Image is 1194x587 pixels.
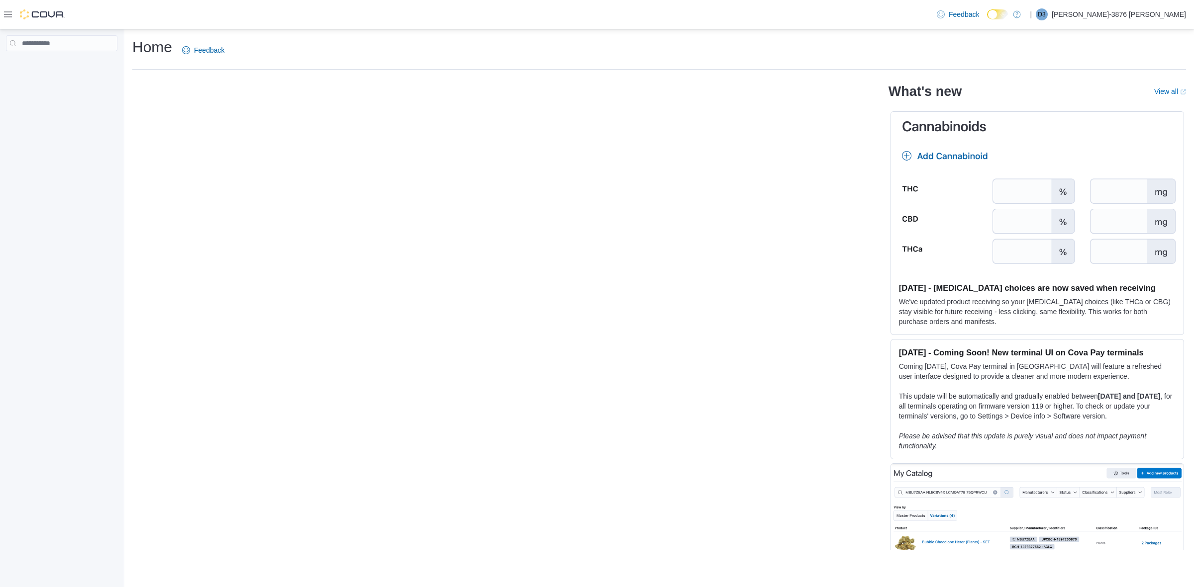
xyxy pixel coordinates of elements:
nav: Complex example [6,53,117,77]
p: | [1030,8,1032,20]
input: Dark Mode [987,9,1008,20]
p: Coming [DATE], Cova Pay terminal in [GEOGRAPHIC_DATA] will feature a refreshed user interface des... [899,361,1176,381]
strong: [DATE] and [DATE] [1098,392,1160,400]
span: D3 [1038,8,1045,20]
p: [PERSON_NAME]-3876 [PERSON_NAME] [1052,8,1186,20]
h1: Home [132,37,172,57]
div: Dominique-3876 Chavez [1036,8,1048,20]
a: Feedback [933,4,983,24]
img: Cova [20,9,65,19]
svg: External link [1180,89,1186,95]
p: This update will be automatically and gradually enabled between , for all terminals operating on ... [899,391,1176,421]
a: View allExternal link [1154,87,1186,95]
h3: [DATE] - [MEDICAL_DATA] choices are now saved when receiving [899,283,1176,293]
h2: What's new [889,84,962,99]
p: We've updated product receiving so your [MEDICAL_DATA] choices (like THCa or CBG) stay visible fo... [899,297,1176,327]
span: Feedback [194,45,224,55]
em: Please be advised that this update is purely visual and does not impact payment functionality. [899,432,1146,450]
span: Feedback [949,9,979,19]
a: Feedback [178,40,228,60]
h3: [DATE] - Coming Soon! New terminal UI on Cova Pay terminals [899,347,1176,357]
